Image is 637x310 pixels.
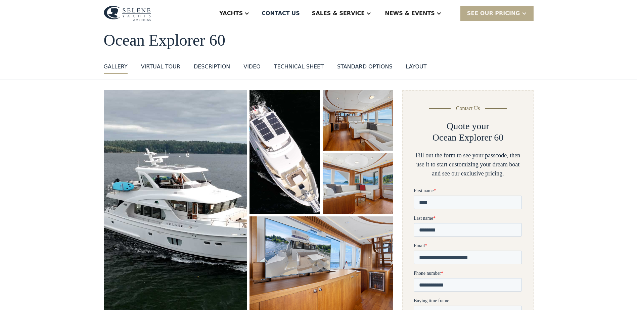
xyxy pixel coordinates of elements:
[2,293,6,298] input: I want to subscribe to your Newsletter.Unsubscribe any time by clicking the link at the bottom of...
[274,63,324,71] div: Technical sheet
[262,9,300,17] div: Contact US
[2,272,104,283] span: Reply STOP to unsubscribe at any time.
[249,90,320,214] a: open lightbox
[456,104,480,112] div: Contact Us
[194,63,230,71] div: DESCRIPTION
[243,63,261,74] a: VIDEO
[8,272,80,277] strong: Yes, I'd like to receive SMS updates.
[467,9,520,17] div: SEE Our Pricing
[2,272,6,276] input: Yes, I'd like to receive SMS updates.Reply STOP to unsubscribe at any time.
[1,229,107,247] span: Tick the box below to receive occasional updates, exclusive offers, and VIP access via text message.
[406,63,427,71] div: layout
[219,9,243,17] div: Yachts
[104,6,151,21] img: logo
[433,132,503,143] h2: Ocean Explorer 60
[323,90,393,151] a: open lightbox
[323,153,393,214] a: open lightbox
[312,9,365,17] div: Sales & Service
[194,63,230,74] a: DESCRIPTION
[243,63,261,71] div: VIDEO
[447,120,489,132] h2: Quote your
[104,32,534,49] h1: Ocean Explorer 60
[414,151,522,178] div: Fill out the form to see your passcode, then use it to start customizing your dream boat and see ...
[385,9,435,17] div: News & EVENTS
[141,63,180,74] a: VIRTUAL TOUR
[104,63,128,71] div: GALLERY
[337,63,393,74] a: standard options
[104,63,128,74] a: GALLERY
[460,6,534,20] div: SEE Our Pricing
[1,251,104,263] span: We respect your time - only the good stuff, never spam.
[274,63,324,74] a: Technical sheet
[141,63,180,71] div: VIRTUAL TOUR
[406,63,427,74] a: layout
[337,63,393,71] div: standard options
[2,294,61,305] strong: I want to subscribe to your Newsletter.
